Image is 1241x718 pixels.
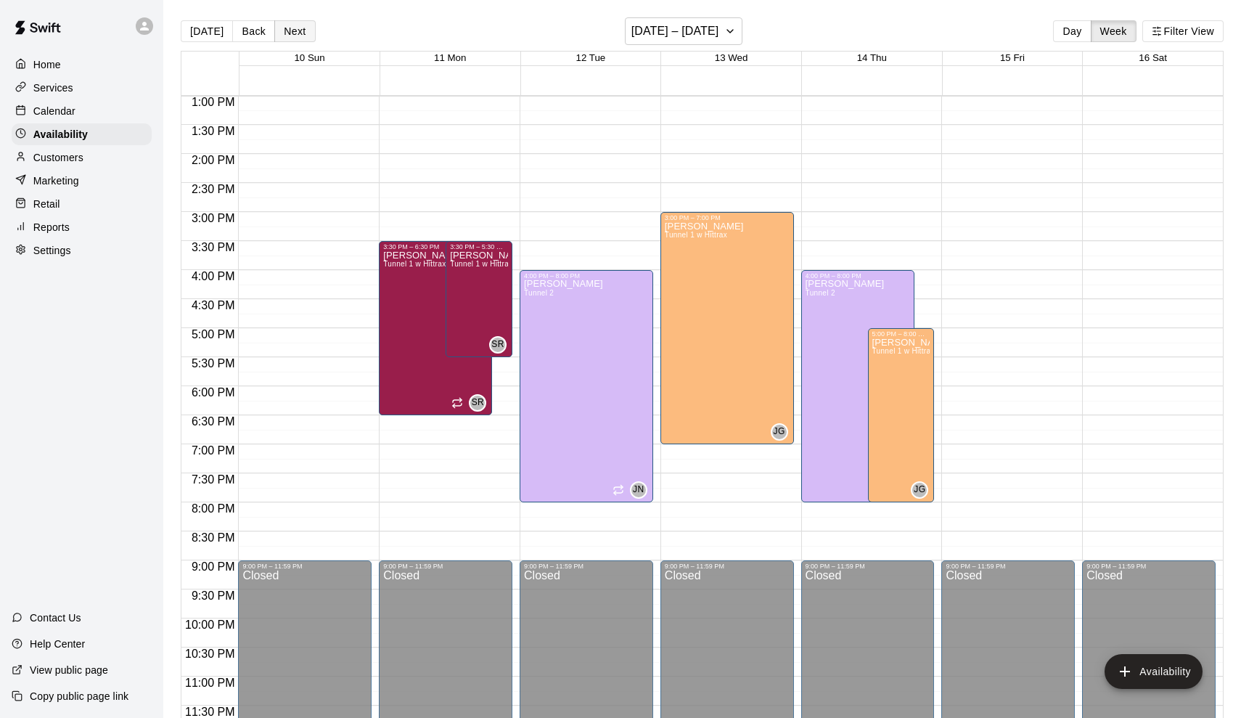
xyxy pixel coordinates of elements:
div: 3:30 PM – 5:30 PM [450,243,508,250]
span: 11:00 PM [181,677,238,689]
div: 4:00 PM – 8:00 PM [524,272,649,280]
button: 14 Thu [857,52,887,63]
button: Back [232,20,275,42]
span: 3:00 PM [188,212,239,224]
div: 9:00 PM – 11:59 PM [665,563,790,570]
a: Customers [12,147,152,168]
div: 3:30 PM – 6:30 PM [383,243,488,250]
span: Tunnel 1 w Hittrax [450,260,512,268]
div: 5:00 PM – 8:00 PM: Available [868,328,935,502]
div: Steve Ratzer [469,394,486,412]
div: 9:00 PM – 11:59 PM [383,563,508,570]
div: 4:00 PM – 8:00 PM [806,272,910,280]
a: Home [12,54,152,76]
p: Marketing [33,174,79,188]
h6: [DATE] – [DATE] [631,21,719,41]
div: 9:00 PM – 11:59 PM [1086,563,1211,570]
span: Tunnel 2 [806,289,835,297]
div: Steve Ratzer [489,336,507,354]
button: 13 Wed [715,52,748,63]
a: Services [12,77,152,99]
p: Settings [33,243,71,258]
span: 7:30 PM [188,473,239,486]
div: Jaden Goodwin [771,423,788,441]
span: 3:30 PM [188,241,239,253]
p: Customers [33,150,83,165]
span: 5:00 PM [188,328,239,340]
span: 6:30 PM [188,415,239,428]
button: 11 Mon [434,52,466,63]
span: SR [472,396,484,410]
p: Retail [33,197,60,211]
button: 16 Sat [1139,52,1167,63]
button: add [1105,654,1203,689]
div: 9:00 PM – 11:59 PM [946,563,1070,570]
span: Tunnel 1 w Hittrax [872,347,935,355]
span: 9:30 PM [188,590,239,602]
p: View public page [30,663,108,677]
span: 11:30 PM [181,706,238,718]
div: 9:00 PM – 11:59 PM [524,563,649,570]
span: 10:00 PM [181,619,238,631]
p: Help Center [30,637,85,651]
div: 3:00 PM – 7:00 PM [665,214,790,221]
button: 12 Tue [576,52,606,63]
div: 3:30 PM – 6:30 PM: Available [379,241,492,415]
div: 4:00 PM – 8:00 PM: Available [520,270,653,502]
span: 4:30 PM [188,299,239,311]
span: SR [491,338,504,352]
button: Day [1053,20,1091,42]
span: 2:00 PM [188,154,239,166]
button: Next [274,20,315,42]
span: 6:00 PM [188,386,239,399]
div: 5:00 PM – 8:00 PM [872,330,930,338]
p: Home [33,57,61,72]
span: JG [774,425,785,439]
span: Tunnel 1 w Hittrax [665,231,727,239]
span: 9:00 PM [188,560,239,573]
button: [DATE] [181,20,233,42]
div: 3:00 PM – 7:00 PM: Available [660,212,794,444]
p: Availability [33,127,88,142]
p: Copy public page link [30,689,128,703]
div: 9:00 PM – 11:59 PM [806,563,930,570]
span: Tunnel 1 w Hittrax [383,260,446,268]
span: Tunnel 2 [524,289,554,297]
a: Marketing [12,170,152,192]
span: 8:30 PM [188,531,239,544]
a: Reports [12,216,152,238]
div: 9:00 PM – 11:59 PM [242,563,367,570]
span: 2:30 PM [188,183,239,195]
a: Settings [12,240,152,261]
p: Reports [33,220,70,234]
button: [DATE] – [DATE] [625,17,743,45]
span: 5:30 PM [188,357,239,370]
button: 10 Sun [294,52,324,63]
div: Availability [12,123,152,145]
div: Julie Newlands [630,481,647,499]
span: Recurring availability [613,484,624,496]
span: 4:00 PM [188,270,239,282]
a: Retail [12,193,152,215]
div: 3:30 PM – 5:30 PM: Available [446,241,512,357]
p: Services [33,81,73,95]
span: 8:00 PM [188,502,239,515]
button: 15 Fri [1000,52,1025,63]
span: 1:00 PM [188,96,239,108]
p: Calendar [33,104,75,118]
button: Filter View [1142,20,1224,42]
a: Calendar [12,100,152,122]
